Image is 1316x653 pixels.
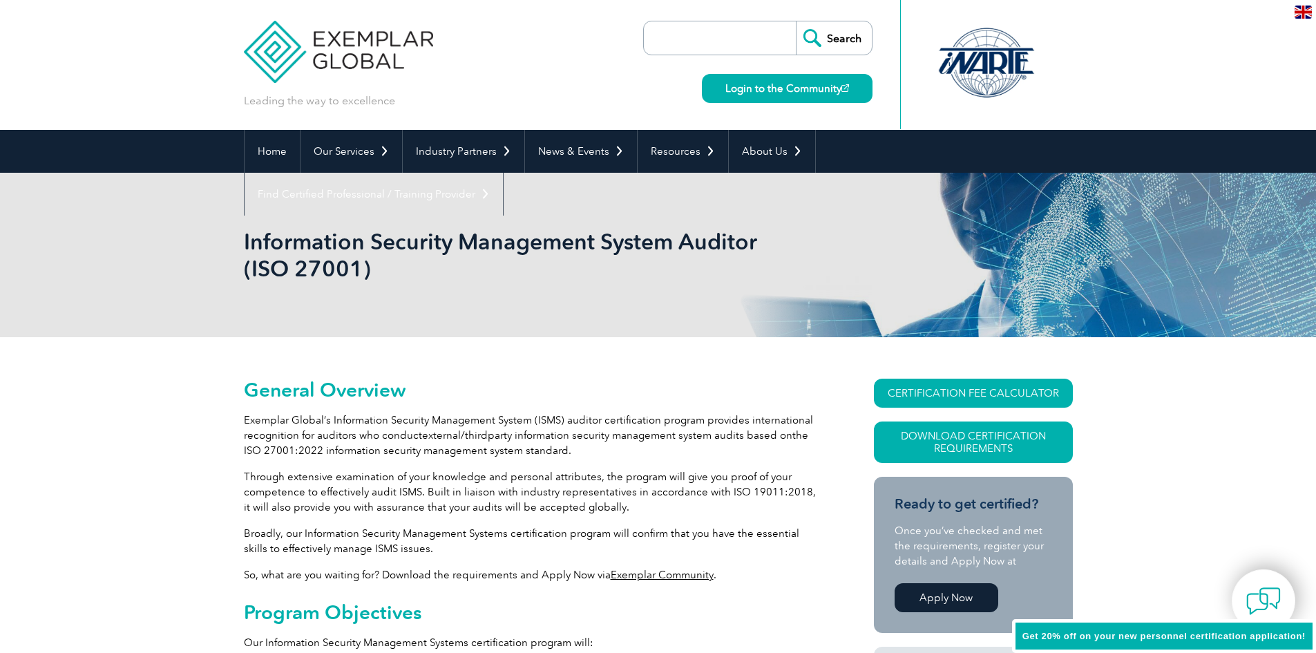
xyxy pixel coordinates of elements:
a: Find Certified Professional / Training Provider [245,173,503,216]
a: Login to the Community [702,74,872,103]
h1: Information Security Management System Auditor (ISO 27001) [244,228,774,282]
a: Our Services [301,130,402,173]
p: Leading the way to excellence [244,93,395,108]
span: Get 20% off on your new personnel certification application! [1022,631,1306,641]
p: Once you’ve checked and met the requirements, register your details and Apply Now at [895,523,1052,569]
a: Industry Partners [403,130,524,173]
p: So, what are you waiting for? Download the requirements and Apply Now via . [244,567,824,583]
p: Broadly, our Information Security Management Systems certification program will confirm that you ... [244,526,824,556]
h2: General Overview [244,379,824,401]
span: party information security management system audits based on [488,429,792,442]
a: Apply Now [895,583,998,612]
p: Exemplar Global’s Information Security Management System (ISMS) auditor certification program pro... [244,413,824,458]
a: CERTIFICATION FEE CALCULATOR [874,379,1073,408]
input: Search [796,21,872,55]
p: Through extensive examination of your knowledge and personal attributes, the program will give yo... [244,469,824,515]
h2: Program Objectives [244,601,824,623]
a: Exemplar Community [611,569,714,581]
a: Download Certification Requirements [874,422,1073,463]
img: open_square.png [841,84,849,92]
p: Our Information Security Management Systems certification program will: [244,635,824,650]
h3: Ready to get certified? [895,495,1052,513]
a: News & Events [525,130,637,173]
a: About Us [729,130,815,173]
a: Home [245,130,300,173]
img: contact-chat.png [1246,584,1281,618]
span: external/third [422,429,488,442]
a: Resources [638,130,728,173]
img: en [1295,6,1312,19]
